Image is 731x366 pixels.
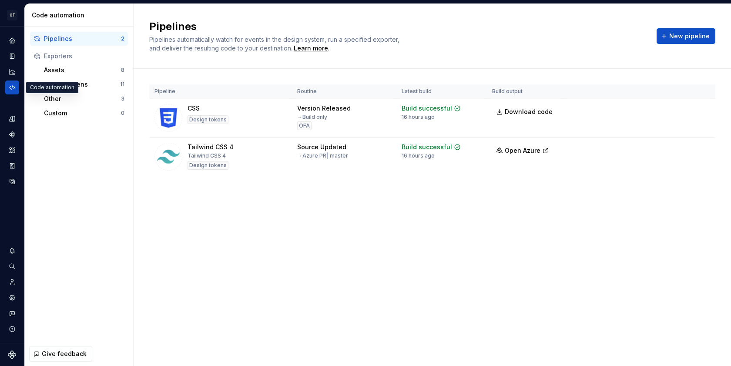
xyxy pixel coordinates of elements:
div: Design tokens [44,80,120,89]
a: Settings [5,291,19,305]
button: Notifications [5,244,19,258]
div: 3 [121,95,124,102]
a: Design tokens [5,112,19,126]
th: Routine [292,84,396,99]
a: Analytics [5,65,19,79]
div: Design tokens [188,115,228,124]
div: Custom [44,109,121,118]
div: 8 [121,67,124,74]
div: Source Updated [297,143,346,151]
span: Pipelines automatically watch for events in the design system, run a specified exporter, and deli... [149,36,401,52]
span: New pipeline [669,32,710,40]
button: Assets8 [40,63,128,77]
button: Search ⌘K [5,259,19,273]
div: → Azure PR master [297,152,348,159]
div: CSS [188,104,200,113]
div: Exporters [44,52,124,60]
div: Build successful [402,143,452,151]
button: Contact support [5,306,19,320]
div: → Build only [297,114,327,121]
button: Open Azure [492,143,553,158]
a: Learn more [294,44,328,53]
a: Home [5,34,19,47]
a: Documentation [5,49,19,63]
th: Pipeline [149,84,292,99]
span: Download code [505,107,553,116]
th: Latest build [396,84,487,99]
button: Other3 [40,92,128,106]
h2: Pipelines [149,20,646,34]
a: Assets [5,143,19,157]
span: Give feedback [42,349,87,358]
a: Open Azure [492,148,553,155]
div: Version Released [297,104,351,113]
th: Build output [487,84,563,99]
div: Tailwind CSS 4 [188,152,226,159]
div: OF [7,10,17,20]
svg: Supernova Logo [8,350,17,359]
button: Custom0 [40,106,128,120]
button: Design tokens11 [40,77,128,91]
button: Give feedback [29,346,92,362]
div: Tailwind CSS 4 [188,143,234,151]
button: OF [2,6,23,24]
span: . [292,45,329,52]
button: New pipeline [657,28,715,44]
div: Build successful [402,104,452,113]
div: Pipelines [44,34,121,43]
a: Invite team [5,275,19,289]
div: Code automation [26,82,78,93]
div: Assets [44,66,121,74]
div: 16 hours ago [402,152,435,159]
div: 0 [121,110,124,117]
span: Open Azure [505,146,540,155]
span: | [326,152,329,159]
a: Storybook stories [5,159,19,173]
div: 2 [121,35,124,42]
a: Code automation [5,81,19,94]
a: Components [5,128,19,141]
div: Code automation [32,11,130,20]
div: Design tokens [188,161,228,170]
div: Other [44,94,121,103]
div: OFA [297,121,312,130]
a: Download code [492,104,558,120]
a: Data sources [5,175,19,188]
button: Pipelines2 [30,32,128,46]
div: 16 hours ago [402,114,435,121]
div: 11 [120,81,124,88]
